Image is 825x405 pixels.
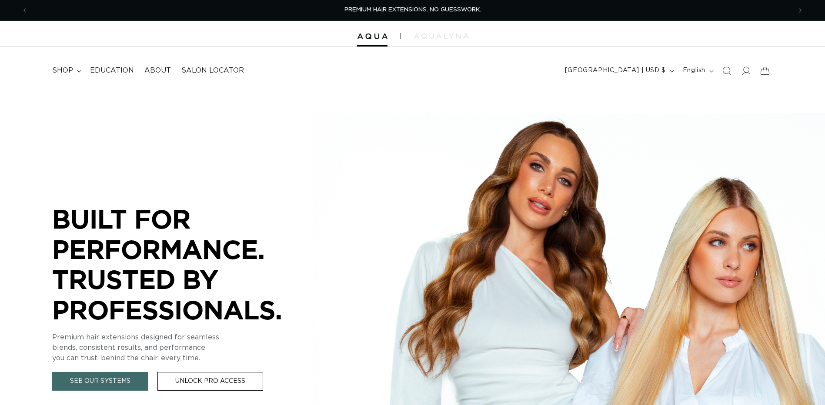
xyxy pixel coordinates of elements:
a: About [139,61,176,80]
span: English [683,66,705,75]
span: PREMIUM HAIR EXTENSIONS. NO GUESSWORK. [344,7,481,13]
p: BUILT FOR PERFORMANCE. TRUSTED BY PROFESSIONALS. [52,204,313,325]
summary: Search [717,61,736,80]
span: Education [90,66,134,75]
p: Premium hair extensions designed for seamless blends, consistent results, and performance you can... [52,332,313,363]
button: Next announcement [791,2,810,19]
button: [GEOGRAPHIC_DATA] | USD $ [560,63,678,79]
summary: shop [47,61,85,80]
span: Salon Locator [181,66,244,75]
button: Previous announcement [15,2,34,19]
a: Education [85,61,139,80]
button: English [678,63,717,79]
a: Unlock Pro Access [157,372,263,391]
img: Aqua Hair Extensions [357,33,387,40]
img: aqualyna.com [414,33,468,39]
span: [GEOGRAPHIC_DATA] | USD $ [565,66,666,75]
span: shop [52,66,73,75]
span: About [144,66,171,75]
a: Salon Locator [176,61,249,80]
a: See Our Systems [52,372,148,391]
